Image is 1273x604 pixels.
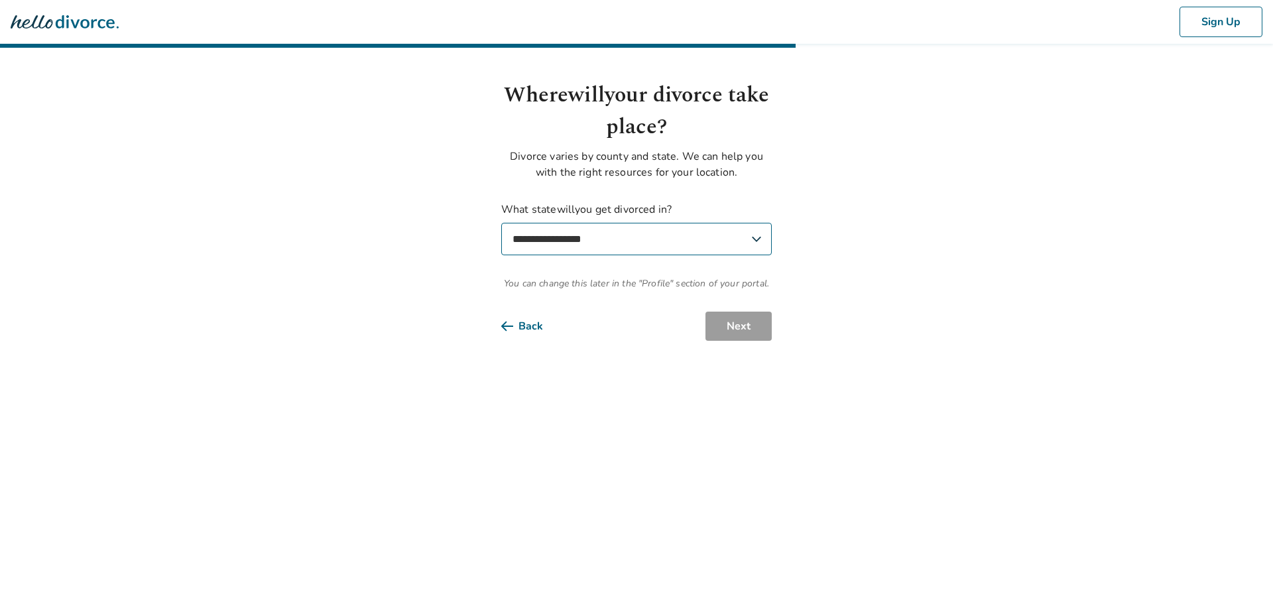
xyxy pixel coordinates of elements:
[501,80,772,143] h1: Where will your divorce take place?
[501,149,772,180] p: Divorce varies by county and state. We can help you with the right resources for your location.
[501,276,772,290] span: You can change this later in the "Profile" section of your portal.
[705,312,772,341] button: Next
[501,223,772,255] select: What statewillyou get divorced in?
[501,202,772,255] label: What state will you get divorced in?
[1207,540,1273,604] iframe: Chat Widget
[1180,7,1262,37] button: Sign Up
[501,312,564,341] button: Back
